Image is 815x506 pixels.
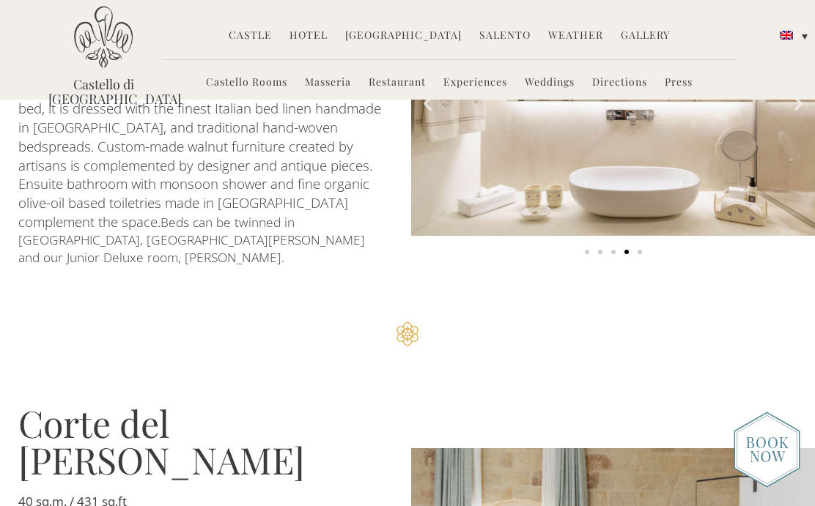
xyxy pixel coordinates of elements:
[345,28,462,45] a: [GEOGRAPHIC_DATA]
[665,75,693,92] a: Press
[598,250,602,254] span: Go to slide 2
[592,75,647,92] a: Directions
[206,75,287,92] a: Castello Rooms
[734,412,800,488] img: new-booknow.png
[525,75,575,92] a: Weddings
[789,94,808,112] div: Next slide
[18,405,389,478] h3: Corte del [PERSON_NAME]
[585,250,589,254] span: Go to slide 1
[18,213,369,266] span: Beds can be twinned in [GEOGRAPHIC_DATA], [GEOGRAPHIC_DATA][PERSON_NAME] and our Junior Deluxe ro...
[305,75,351,92] a: Masseria
[229,28,272,45] a: Castle
[290,28,328,45] a: Hotel
[48,77,158,106] a: Castello di [GEOGRAPHIC_DATA]
[621,28,670,45] a: Gallery
[624,250,629,254] span: Go to slide 4
[443,75,507,92] a: Experiences
[638,250,642,254] span: Go to slide 5
[780,31,793,40] img: English
[548,28,603,45] a: Weather
[611,250,616,254] span: Go to slide 3
[369,75,426,92] a: Restaurant
[74,6,133,68] img: Castello di Ugento
[479,28,531,45] a: Salento
[18,42,385,231] span: A lovely suite under the star vaulted ceilings of “[PERSON_NAME]” encased within the Castle walls...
